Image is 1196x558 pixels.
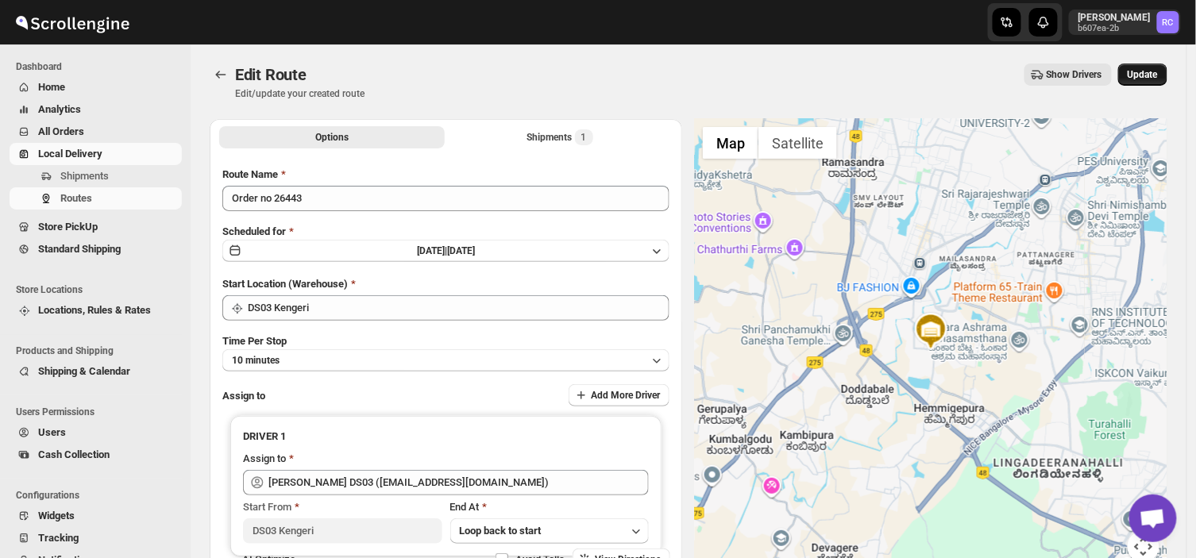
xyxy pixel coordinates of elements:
span: Cash Collection [38,448,110,460]
button: All Orders [10,121,182,143]
button: User menu [1069,10,1181,35]
span: Update [1128,68,1158,81]
span: Shipping & Calendar [38,365,130,377]
div: Assign to [243,451,286,467]
input: Search location [248,295,669,321]
div: Shipments [527,129,593,145]
span: Rahul Chopra [1157,11,1179,33]
span: Products and Shipping [16,344,183,357]
button: Show Drivers [1024,63,1112,86]
span: Home [38,81,65,93]
button: Selected Shipments [448,126,673,148]
button: Shipments [10,165,182,187]
span: Configurations [16,489,183,502]
p: Edit/update your created route [235,87,365,100]
span: Loop back to start [460,525,542,537]
button: Cash Collection [10,444,182,466]
button: Show street map [703,127,758,159]
button: Tracking [10,527,182,549]
span: Shipments [60,170,109,182]
span: Standard Shipping [38,243,121,255]
p: b607ea-2b [1078,24,1151,33]
h3: DRIVER 1 [243,429,649,444]
span: Tracking [38,532,79,544]
button: All Route Options [219,126,445,148]
span: Analytics [38,103,81,115]
button: Home [10,76,182,98]
input: Search assignee [268,470,649,495]
span: Users Permissions [16,406,183,418]
span: Edit Route [235,65,307,84]
button: Loop back to start [450,518,649,544]
a: Open chat [1129,495,1177,542]
button: Widgets [10,505,182,527]
button: Analytics [10,98,182,121]
span: Start Location (Warehouse) [222,278,348,290]
span: Users [38,426,66,438]
span: Local Delivery [38,148,102,160]
span: Scheduled for [222,225,286,237]
button: Routes [10,187,182,210]
button: Shipping & Calendar [10,360,182,383]
span: Options [315,131,349,144]
button: Routes [210,63,232,86]
span: Add More Driver [591,389,660,402]
span: Time Per Stop [222,335,287,347]
button: Update [1118,63,1167,86]
div: End At [450,499,649,515]
span: [DATE] [447,245,475,256]
button: 10 minutes [222,349,669,371]
span: 10 minutes [232,354,280,367]
button: Locations, Rules & Rates [10,299,182,321]
span: 1 [581,131,587,144]
button: Add More Driver [569,384,669,406]
span: All Orders [38,125,84,137]
span: Locations, Rules & Rates [38,304,151,316]
span: [DATE] | [417,245,447,256]
p: [PERSON_NAME] [1078,11,1151,24]
input: Eg: Bengaluru Route [222,186,669,211]
span: Store Locations [16,283,183,296]
button: Users [10,421,182,444]
span: Show Drivers [1047,68,1102,81]
img: ScrollEngine [13,2,132,42]
span: Assign to [222,390,265,402]
span: Routes [60,192,92,204]
span: Start From [243,501,291,513]
button: Show satellite imagery [758,127,837,159]
span: Route Name [222,168,278,180]
span: Store PickUp [38,221,98,233]
text: RC [1163,17,1174,28]
span: Widgets [38,510,75,521]
button: [DATE]|[DATE] [222,240,669,262]
span: Dashboard [16,60,183,73]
